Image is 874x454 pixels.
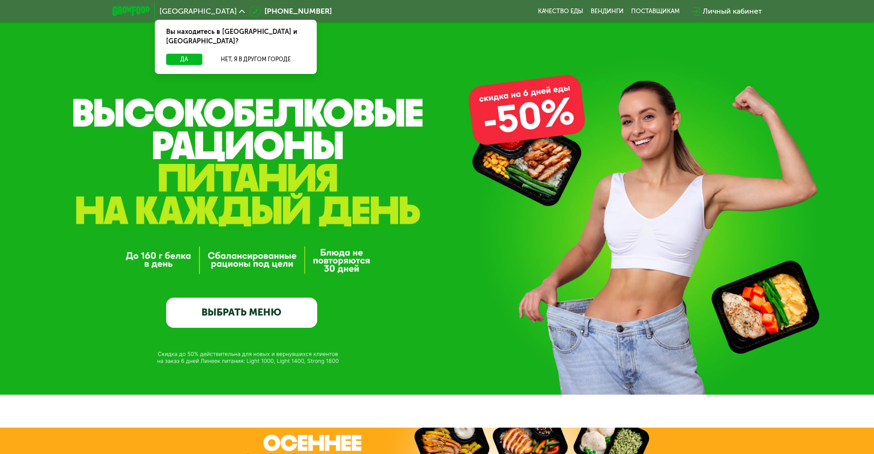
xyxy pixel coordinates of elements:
a: Качество еды [538,8,583,15]
div: Вы находитесь в [GEOGRAPHIC_DATA] и [GEOGRAPHIC_DATA]? [155,20,317,54]
button: Да [166,54,202,65]
div: поставщикам [631,8,680,15]
span: [GEOGRAPHIC_DATA] [160,8,237,15]
a: [PHONE_NUMBER] [249,6,332,17]
div: Личный кабинет [703,6,762,17]
a: Вендинги [591,8,624,15]
button: Нет, я в другом городе [206,54,305,65]
a: ВЫБРАТЬ МЕНЮ [166,298,317,328]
